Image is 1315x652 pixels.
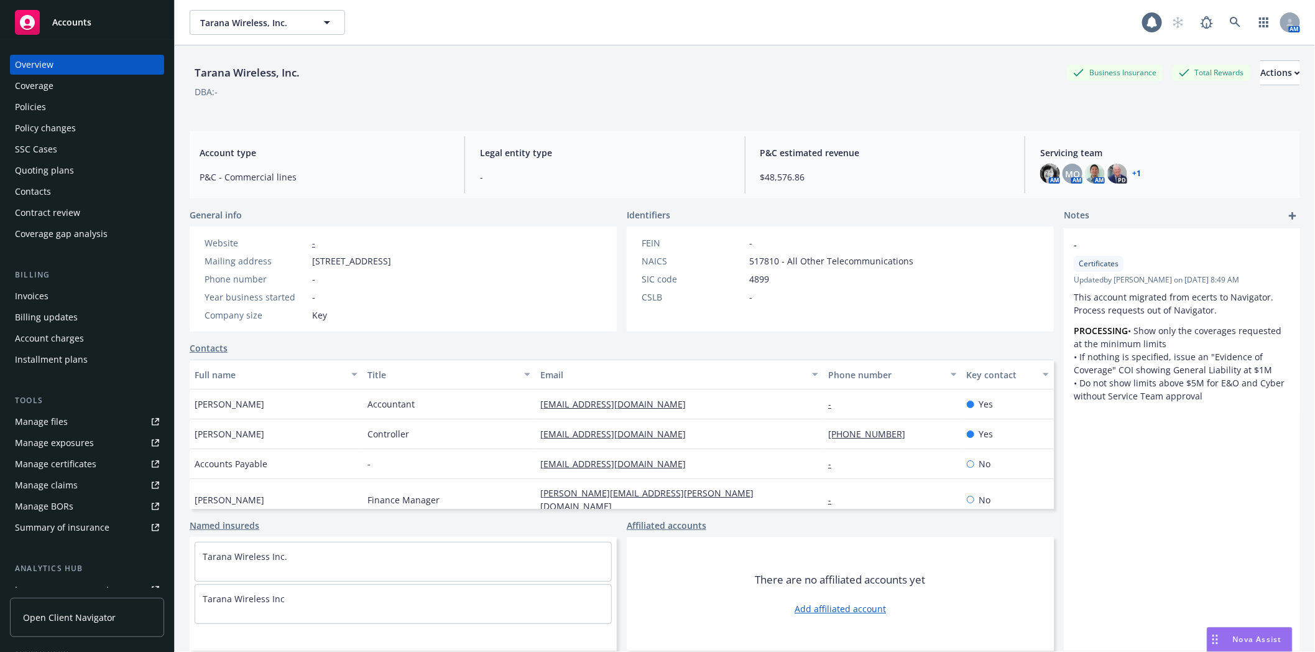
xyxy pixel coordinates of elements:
[967,368,1035,381] div: Key contact
[205,254,307,268] div: Mailing address
[15,412,68,432] div: Manage files
[200,16,308,29] span: Tarana Wireless, Inc.
[1207,627,1293,652] button: Nova Assist
[828,398,841,410] a: -
[1085,164,1105,184] img: photo
[203,593,285,605] a: Tarana Wireless Inc
[627,208,670,221] span: Identifiers
[962,360,1054,389] button: Key contact
[749,236,752,249] span: -
[540,368,805,381] div: Email
[10,97,164,117] a: Policies
[1074,291,1290,317] p: This account migrated from ecerts to Navigator. Process requests out of Navigator.
[205,291,307,304] div: Year business started
[1074,325,1128,337] strong: PROCESSING
[828,458,841,470] a: -
[1260,61,1300,85] div: Actions
[1040,146,1290,159] span: Servicing team
[10,55,164,75] a: Overview
[979,398,994,411] span: Yes
[10,118,164,138] a: Policy changes
[10,433,164,453] a: Manage exposures
[15,454,96,474] div: Manage certificates
[15,496,73,516] div: Manage BORs
[15,139,57,159] div: SSC Cases
[190,65,305,81] div: Tarana Wireless, Inc.
[15,182,51,202] div: Contacts
[10,286,164,306] a: Invoices
[205,272,307,286] div: Phone number
[195,457,267,470] span: Accounts Payable
[15,286,48,306] div: Invoices
[10,182,164,202] a: Contacts
[749,272,769,286] span: 4899
[195,493,264,506] span: [PERSON_NAME]
[15,55,53,75] div: Overview
[823,360,961,389] button: Phone number
[760,170,1010,184] span: $48,576.86
[10,5,164,40] a: Accounts
[312,309,327,322] span: Key
[1079,258,1119,269] span: Certificates
[10,224,164,244] a: Coverage gap analysis
[10,203,164,223] a: Contract review
[195,85,218,98] div: DBA: -
[1074,274,1290,286] span: Updated by [PERSON_NAME] on [DATE] 8:49 AM
[15,328,84,348] div: Account charges
[760,146,1010,159] span: P&C estimated revenue
[749,254,913,268] span: 517810 - All Other Telecommunications
[540,458,696,470] a: [EMAIL_ADDRESS][DOMAIN_NAME]
[1107,164,1127,184] img: photo
[1074,324,1290,403] p: • Show only the coverages requested at the minimum limits • If nothing is specified, issue an "Ev...
[10,496,164,516] a: Manage BORs
[642,236,744,249] div: FEIN
[15,76,53,96] div: Coverage
[10,307,164,327] a: Billing updates
[367,398,415,411] span: Accountant
[203,551,287,562] a: Tarana Wireless Inc.
[1132,170,1141,177] a: +1
[15,580,118,600] div: Loss summary generator
[15,118,76,138] div: Policy changes
[15,433,94,453] div: Manage exposures
[1166,10,1191,35] a: Start snowing
[642,272,744,286] div: SIC code
[1223,10,1248,35] a: Search
[10,328,164,348] a: Account charges
[205,309,307,322] div: Company size
[52,17,91,27] span: Accounts
[15,161,74,180] div: Quoting plans
[1194,10,1219,35] a: Report a Bug
[10,139,164,159] a: SSC Cases
[627,519,706,532] a: Affiliated accounts
[15,307,78,327] div: Billing updates
[480,146,730,159] span: Legal entity type
[979,427,994,440] span: Yes
[190,342,228,355] a: Contacts
[480,170,730,184] span: -
[10,350,164,370] a: Installment plans
[540,428,696,440] a: [EMAIL_ADDRESS][DOMAIN_NAME]
[979,457,991,470] span: No
[15,224,108,244] div: Coverage gap analysis
[10,394,164,407] div: Tools
[1064,208,1089,223] span: Notes
[10,269,164,281] div: Billing
[1285,208,1300,223] a: add
[200,170,450,184] span: P&C - Commercial lines
[1040,164,1060,184] img: photo
[23,611,116,624] span: Open Client Navigator
[367,368,517,381] div: Title
[535,360,823,389] button: Email
[195,427,264,440] span: [PERSON_NAME]
[195,368,344,381] div: Full name
[540,398,696,410] a: [EMAIL_ADDRESS][DOMAIN_NAME]
[1260,60,1300,85] button: Actions
[828,428,915,440] a: [PHONE_NUMBER]
[1252,10,1276,35] a: Switch app
[795,602,886,615] a: Add affiliated account
[10,518,164,538] a: Summary of insurance
[642,254,744,268] div: NAICS
[312,237,315,249] a: -
[190,208,242,221] span: General info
